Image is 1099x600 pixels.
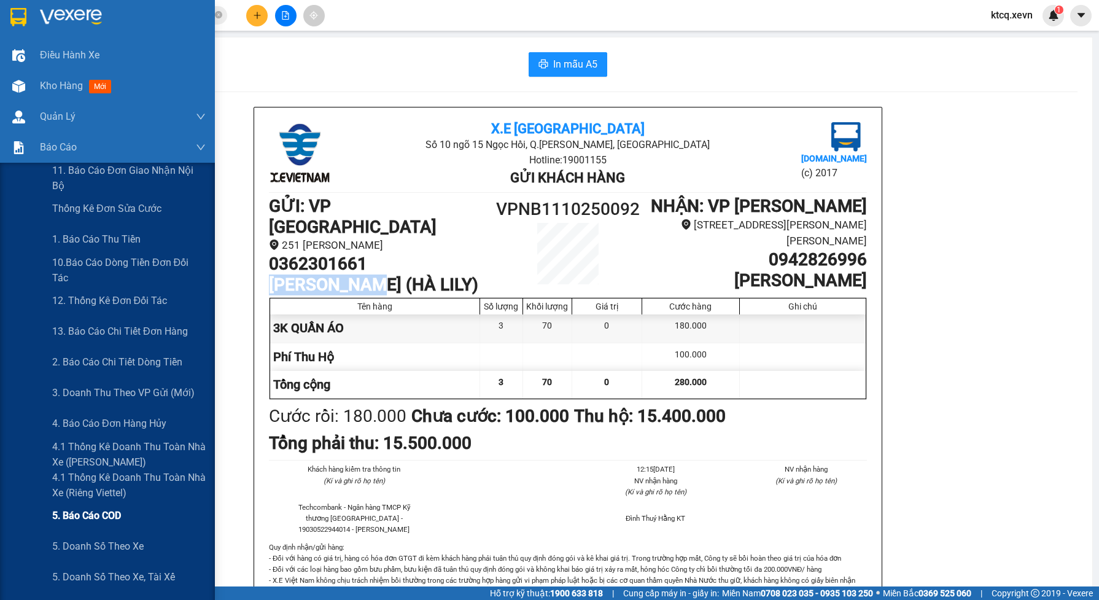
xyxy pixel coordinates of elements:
span: ktcq.xevn [981,7,1043,23]
span: Cung cấp máy in - giấy in: [623,586,719,600]
span: 1 [1057,6,1061,14]
h1: 0942826996 [643,249,867,270]
span: 1. Báo cáo thu tiền [52,232,141,247]
span: Thống kê đơn sửa cước [52,201,161,216]
strong: 0369 525 060 [918,588,971,598]
span: caret-down [1076,10,1087,21]
span: Kho hàng [40,80,83,92]
button: aim [303,5,325,26]
b: X.E [GEOGRAPHIC_DATA] [491,121,645,136]
div: Ghi chú [743,302,863,311]
div: Giá trị [575,302,639,311]
span: copyright [1031,589,1039,598]
li: Khách hàng kiểm tra thông tin [293,464,415,475]
img: warehouse-icon [12,111,25,123]
span: Hỗ trợ kỹ thuật: [490,586,603,600]
li: NV nhận hàng [746,464,868,475]
div: 70 [523,314,572,342]
div: Tên hàng [273,302,476,311]
span: 5. Doanh số theo xe [52,539,144,554]
img: warehouse-icon [12,49,25,62]
img: icon-new-feature [1048,10,1059,21]
span: 11. Báo cáo đơn giao nhận nội bộ [52,163,206,193]
sup: 1 [1055,6,1063,14]
span: Miền Nam [722,586,873,600]
div: 3 [480,314,523,342]
b: GỬI : VP [GEOGRAPHIC_DATA] [269,196,437,237]
div: 100.000 [642,343,740,371]
b: Thu hộ: 15.400.000 [574,406,726,426]
span: 0 [604,377,609,387]
span: aim [309,11,318,20]
div: Phí Thu Hộ [270,343,480,371]
li: [STREET_ADDRESS][PERSON_NAME][PERSON_NAME] [643,217,867,249]
div: Số lượng [483,302,519,311]
li: (c) 2017 [801,165,867,181]
span: 4. Báo cáo đơn hàng hủy [52,416,166,431]
span: Tổng cộng [273,377,330,392]
span: 2. Báo cáo chi tiết dòng tiền [52,354,182,370]
img: logo-vxr [10,8,26,26]
b: Gửi khách hàng [510,170,625,185]
span: 5. Báo cáo COD [52,508,121,523]
strong: 0708 023 035 - 0935 103 250 [761,588,873,598]
b: Tổng phải thu: 15.500.000 [269,433,472,453]
div: 180.000 [642,314,740,342]
img: solution-icon [12,141,25,154]
span: 4.1 Thống kê doanh thu toàn nhà xe ([PERSON_NAME]) [52,439,206,470]
span: environment [681,219,691,230]
button: file-add [275,5,297,26]
span: Quản Lý [40,109,76,124]
b: Chưa cước : 100.000 [411,406,569,426]
i: (Kí và ghi rõ họ tên) [775,477,837,485]
span: close-circle [215,11,222,18]
div: 3K QUẦN ÁO [270,314,480,342]
span: file-add [281,11,290,20]
li: Hotline: 19001155 [368,152,767,168]
div: Cước hàng [645,302,736,311]
span: down [196,142,206,152]
button: caret-down [1070,5,1092,26]
img: logo.jpg [269,122,330,184]
li: Số 10 ngõ 15 Ngọc Hồi, Q.[PERSON_NAME], [GEOGRAPHIC_DATA] [368,137,767,152]
li: Đình Thuý Hằng KT [595,513,716,524]
h1: 0362301661 [269,254,493,275]
button: plus [246,5,268,26]
span: ⚪️ [876,591,880,596]
span: mới [89,80,111,93]
span: | [612,586,614,600]
span: 12. Thống kê đơn đối tác [52,293,167,308]
span: 5. Doanh số theo xe, tài xế [52,569,175,585]
span: Điều hành xe [40,47,99,63]
b: [DOMAIN_NAME] [801,154,867,163]
span: environment [269,240,279,250]
h1: [PERSON_NAME] [643,270,867,291]
li: 251 [PERSON_NAME] [269,237,493,254]
i: (Kí và ghi rõ họ tên) [324,477,385,485]
span: 10.Báo cáo dòng tiền đơn đối tác [52,255,206,286]
li: 12:15[DATE] [595,464,716,475]
span: 4.1 Thống kê doanh thu toàn nhà xe (Riêng Viettel) [52,470,206,501]
img: logo.jpg [831,122,861,152]
span: 3. Doanh Thu theo VP Gửi (mới) [52,385,195,400]
li: NV nhận hàng [595,475,716,486]
div: 0 [572,314,642,342]
span: Miền Bắc [883,586,971,600]
h1: [PERSON_NAME] (HÀ LILY) [269,275,493,295]
div: Khối lượng [526,302,569,311]
span: printer [538,59,548,71]
li: Techcombank - Ngân hàng TMCP Kỹ thương [GEOGRAPHIC_DATA] - 19030522944014 - [PERSON_NAME] [293,502,415,535]
h1: VPNB1110250092 [493,196,643,223]
div: Cước rồi : 180.000 [269,403,406,430]
span: 3 [499,377,503,387]
i: (Kí và ghi rõ họ tên) [625,488,686,496]
button: printerIn mẫu A5 [529,52,607,77]
span: 13. Báo cáo chi tiết đơn hàng [52,324,188,339]
span: In mẫu A5 [553,56,597,72]
strong: 1900 633 818 [550,588,603,598]
span: Báo cáo [40,139,77,155]
span: 280.000 [675,377,707,387]
span: plus [253,11,262,20]
b: NHẬN : VP [PERSON_NAME] [651,196,867,216]
img: warehouse-icon [12,80,25,93]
